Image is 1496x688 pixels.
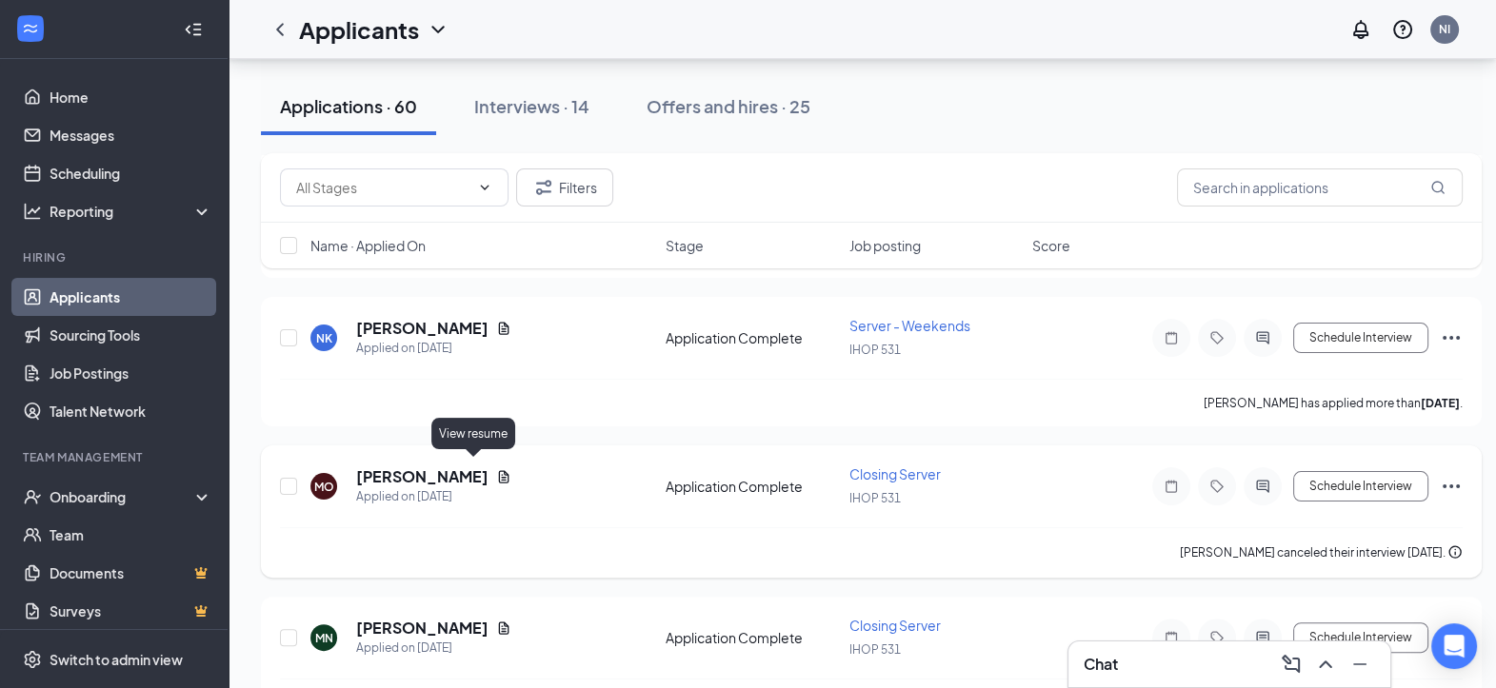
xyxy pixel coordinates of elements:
[1276,649,1307,679] button: ComposeMessage
[23,449,209,465] div: Team Management
[1280,653,1303,676] svg: ComposeMessage
[50,78,212,116] a: Home
[1177,168,1463,206] input: Search in applications
[647,94,810,118] div: Offers and hires · 25
[1293,471,1428,501] button: Schedule Interview
[1391,18,1414,41] svg: QuestionInfo
[427,18,449,41] svg: ChevronDown
[666,328,838,347] div: Application Complete
[516,168,613,206] button: Filter Filters
[23,249,209,265] div: Hiring
[315,630,333,646] div: MN
[310,236,426,255] span: Name · Applied On
[23,650,42,669] svg: Settings
[1251,479,1274,494] svg: ActiveChat
[1348,653,1371,676] svg: Minimize
[299,13,419,46] h1: Applicants
[496,620,511,636] svg: Document
[431,418,515,449] div: View resume
[50,392,212,430] a: Talent Network
[50,592,212,630] a: SurveysCrown
[477,180,492,195] svg: ChevronDown
[269,18,291,41] svg: ChevronLeft
[848,317,969,334] span: Server - Weekends
[314,479,334,495] div: MO
[23,487,42,506] svg: UserCheck
[1345,649,1375,679] button: Minimize
[1293,622,1428,653] button: Schedule Interview
[1251,330,1274,345] svg: ActiveChat
[316,330,332,346] div: NK
[1251,630,1274,645] svg: ActiveChat
[1160,479,1183,494] svg: Note
[1439,21,1450,37] div: NI
[1431,623,1477,669] div: Open Intercom Messenger
[1349,18,1372,41] svg: Notifications
[848,491,900,505] span: IHOP 531
[50,116,212,154] a: Messages
[1180,543,1463,562] div: [PERSON_NAME] canceled their interview [DATE].
[1160,330,1183,345] svg: Note
[848,343,900,357] span: IHOP 531
[848,465,940,482] span: Closing Server
[50,278,212,316] a: Applicants
[1310,649,1341,679] button: ChevronUp
[848,642,900,657] span: IHOP 531
[666,628,838,647] div: Application Complete
[356,466,489,487] h5: [PERSON_NAME]
[532,176,555,199] svg: Filter
[184,20,203,39] svg: Collapse
[50,554,212,592] a: DocumentsCrown
[666,236,704,255] span: Stage
[356,318,489,339] h5: [PERSON_NAME]
[50,316,212,354] a: Sourcing Tools
[280,94,417,118] div: Applications · 60
[496,321,511,336] svg: Document
[848,236,920,255] span: Job posting
[23,202,42,221] svg: Analysis
[50,202,213,221] div: Reporting
[1206,479,1228,494] svg: Tag
[1160,630,1183,645] svg: Note
[1084,654,1118,675] h3: Chat
[1440,475,1463,498] svg: Ellipses
[1206,330,1228,345] svg: Tag
[21,19,40,38] svg: WorkstreamLogo
[1421,396,1460,410] b: [DATE]
[1206,630,1228,645] svg: Tag
[496,469,511,484] svg: Document
[474,94,589,118] div: Interviews · 14
[1440,326,1463,349] svg: Ellipses
[356,487,511,506] div: Applied on [DATE]
[666,477,838,496] div: Application Complete
[356,618,489,639] h5: [PERSON_NAME]
[50,516,212,554] a: Team
[50,650,183,669] div: Switch to admin view
[50,154,212,192] a: Scheduling
[1204,395,1463,411] p: [PERSON_NAME] has applied more than .
[50,354,212,392] a: Job Postings
[1447,544,1463,560] svg: Info
[848,617,940,634] span: Closing Server
[356,339,511,358] div: Applied on [DATE]
[296,177,469,198] input: All Stages
[1032,236,1070,255] span: Score
[1430,180,1446,195] svg: MagnifyingGlass
[1314,653,1337,676] svg: ChevronUp
[1293,323,1428,353] button: Schedule Interview
[356,639,511,658] div: Applied on [DATE]
[50,487,196,506] div: Onboarding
